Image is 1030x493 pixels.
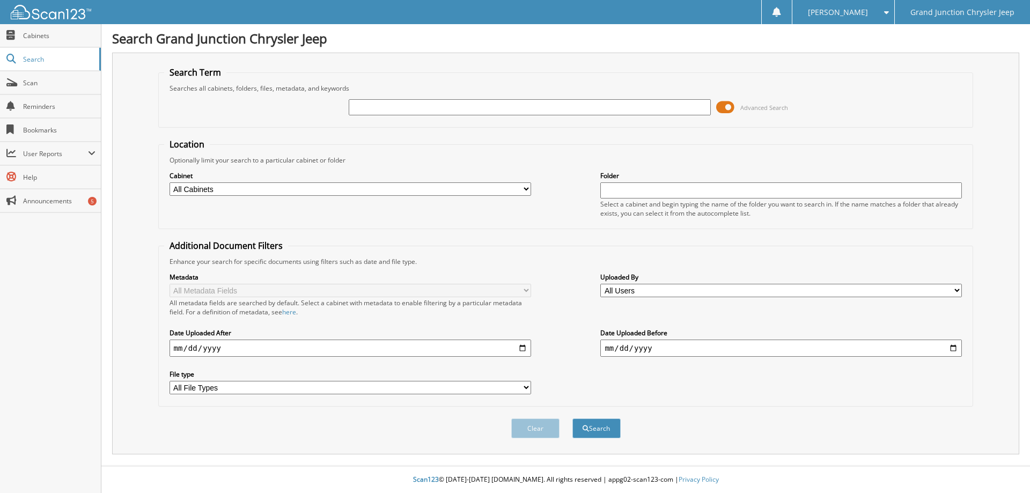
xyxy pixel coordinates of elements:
[88,197,97,205] div: 5
[23,78,95,87] span: Scan
[511,418,560,438] button: Clear
[170,340,531,357] input: start
[23,173,95,182] span: Help
[164,156,968,165] div: Optionally limit your search to a particular cabinet or folder
[23,31,95,40] span: Cabinets
[600,328,962,337] label: Date Uploaded Before
[164,138,210,150] legend: Location
[910,9,1014,16] span: Grand Junction Chrysler Jeep
[23,149,88,158] span: User Reports
[23,102,95,111] span: Reminders
[170,328,531,337] label: Date Uploaded After
[740,104,788,112] span: Advanced Search
[164,240,288,252] legend: Additional Document Filters
[170,273,531,282] label: Metadata
[23,196,95,205] span: Announcements
[112,30,1019,47] h1: Search Grand Junction Chrysler Jeep
[413,475,439,484] span: Scan123
[170,171,531,180] label: Cabinet
[164,257,968,266] div: Enhance your search for specific documents using filters such as date and file type.
[282,307,296,317] a: here
[101,467,1030,493] div: © [DATE]-[DATE] [DOMAIN_NAME]. All rights reserved | appg02-scan123-com |
[170,370,531,379] label: File type
[808,9,868,16] span: [PERSON_NAME]
[572,418,621,438] button: Search
[23,55,94,64] span: Search
[600,200,962,218] div: Select a cabinet and begin typing the name of the folder you want to search in. If the name match...
[600,340,962,357] input: end
[600,171,962,180] label: Folder
[164,84,968,93] div: Searches all cabinets, folders, files, metadata, and keywords
[976,442,1030,493] iframe: Chat Widget
[11,5,91,19] img: scan123-logo-white.svg
[600,273,962,282] label: Uploaded By
[679,475,719,484] a: Privacy Policy
[164,67,226,78] legend: Search Term
[23,126,95,135] span: Bookmarks
[170,298,531,317] div: All metadata fields are searched by default. Select a cabinet with metadata to enable filtering b...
